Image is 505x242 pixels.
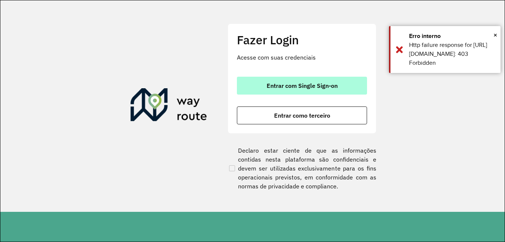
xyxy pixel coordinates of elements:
label: Declaro estar ciente de que as informações contidas nesta plataforma são confidenciais e devem se... [228,146,376,191]
span: × [493,29,497,41]
p: Acesse com suas credenciais [237,53,367,62]
img: Roteirizador AmbevTech [131,88,207,124]
h2: Fazer Login [237,33,367,47]
button: Close [493,29,497,41]
div: Http failure response for [URL][DOMAIN_NAME]: 403 Forbidden [409,41,495,67]
button: button [237,77,367,95]
button: button [237,106,367,124]
span: Entrar como terceiro [274,112,330,118]
span: Entrar com Single Sign-on [267,83,338,89]
div: Erro interno [409,32,495,41]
